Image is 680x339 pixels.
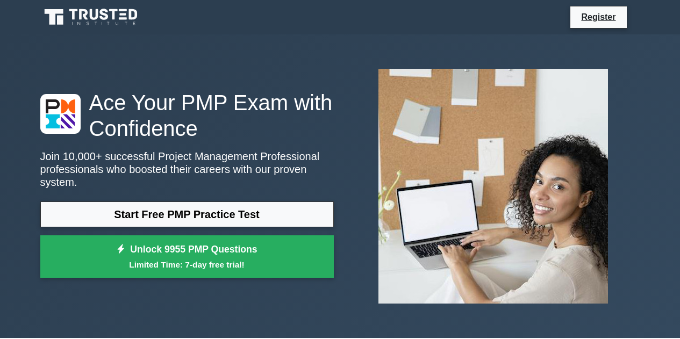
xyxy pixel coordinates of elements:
small: Limited Time: 7-day free trial! [54,258,320,271]
a: Unlock 9955 PMP QuestionsLimited Time: 7-day free trial! [40,235,334,278]
h1: Ace Your PMP Exam with Confidence [40,90,334,141]
a: Register [575,10,622,24]
p: Join 10,000+ successful Project Management Professional professionals who boosted their careers w... [40,150,334,189]
a: Start Free PMP Practice Test [40,201,334,227]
